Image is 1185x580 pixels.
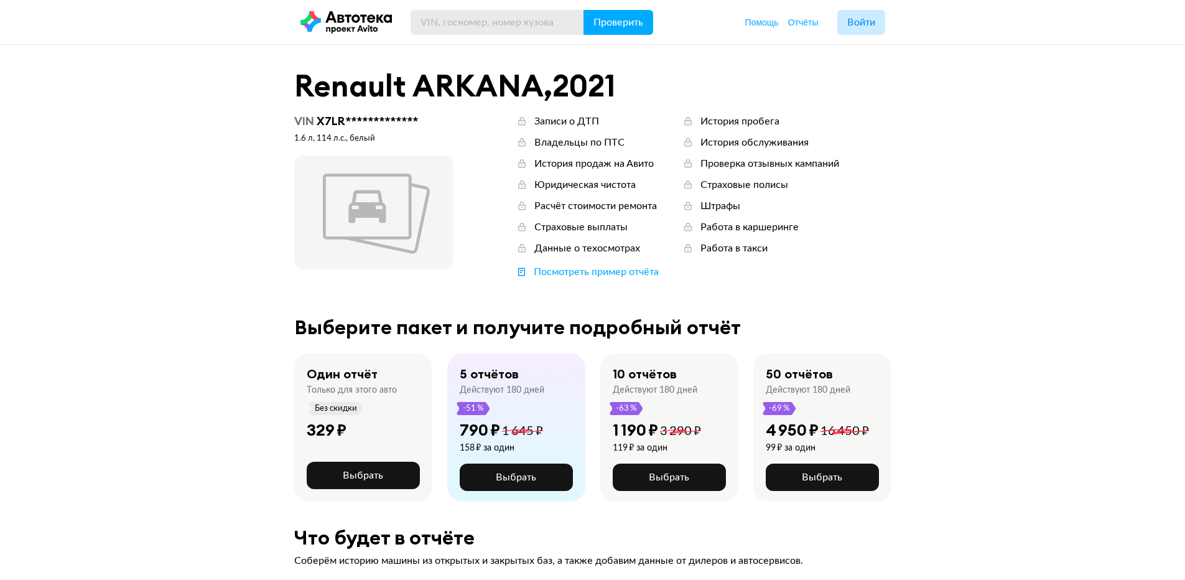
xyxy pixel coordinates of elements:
[788,17,819,27] span: Отчёты
[294,70,891,102] div: Renault ARKANA , 2021
[660,425,701,437] span: 3 290 ₽
[314,402,358,415] span: Без скидки
[307,420,346,440] div: 329 ₽
[534,178,636,192] div: Юридическая чистота
[649,472,689,482] span: Выбрать
[516,265,659,279] a: Посмотреть пример отчёта
[411,10,584,35] input: VIN, госномер, номер кузова
[294,114,314,128] span: VIN
[700,220,799,234] div: Работа в каршеринге
[462,402,485,415] span: -51 %
[502,425,543,437] span: 1 645 ₽
[745,16,779,29] a: Помощь
[534,265,659,279] div: Посмотреть пример отчёта
[847,17,875,27] span: Войти
[768,402,791,415] span: -69 %
[766,420,819,440] div: 4 950 ₽
[593,17,643,27] span: Проверить
[700,178,788,192] div: Страховые полисы
[802,472,842,482] span: Выбрать
[766,385,850,396] div: Действуют 180 дней
[583,10,653,35] button: Проверить
[613,385,697,396] div: Действуют 180 дней
[820,425,869,437] span: 16 450 ₽
[613,464,726,491] button: Выбрать
[534,136,625,149] div: Владельцы по ПТС
[766,366,833,382] div: 50 отчётов
[460,420,500,440] div: 790 ₽
[613,442,701,454] div: 119 ₽ за один
[294,316,891,339] div: Выберите пакет и получите подробный отчёт
[294,133,453,144] div: 1.6 л, 114 л.c., белый
[788,16,819,29] a: Отчёты
[460,385,544,396] div: Действуют 180 дней
[613,420,658,440] div: 1 190 ₽
[534,199,657,213] div: Расчёт стоимости ремонта
[307,366,378,382] div: Один отчёт
[837,10,885,35] button: Войти
[307,385,397,396] div: Только для этого авто
[700,157,839,171] div: Проверка отзывных кампаний
[460,366,519,382] div: 5 отчётов
[700,241,768,255] div: Работа в такси
[496,472,536,482] span: Выбрать
[534,157,654,171] div: История продаж на Авито
[745,17,779,27] span: Помощь
[700,136,809,149] div: История обслуживания
[700,199,740,213] div: Штрафы
[766,464,879,491] button: Выбрать
[294,554,891,568] div: Соберём историю машины из открытых и закрытых баз, а также добавим данные от дилеров и автосервисов.
[766,442,869,454] div: 99 ₽ за один
[294,526,891,549] div: Что будет в отчёте
[700,115,779,128] div: История пробега
[534,241,640,255] div: Данные о техосмотрах
[534,115,599,128] div: Записи о ДТП
[307,462,420,489] button: Выбрать
[613,366,677,382] div: 10 отчётов
[615,402,638,415] span: -63 %
[534,220,628,234] div: Страховые выплаты
[343,470,383,480] span: Выбрать
[460,442,543,454] div: 158 ₽ за один
[460,464,573,491] button: Выбрать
